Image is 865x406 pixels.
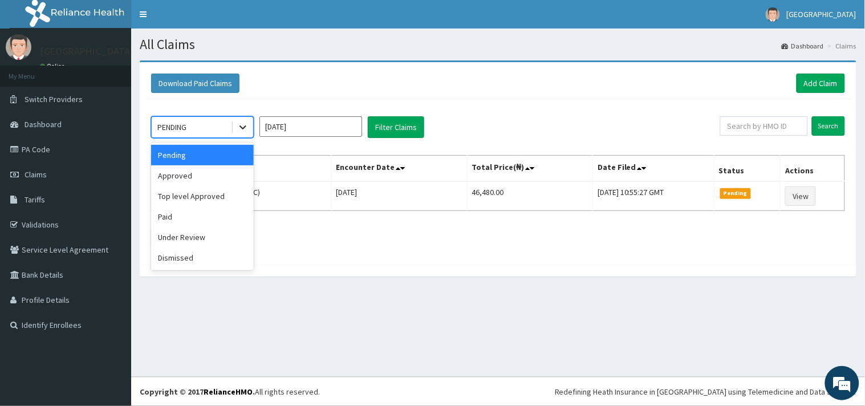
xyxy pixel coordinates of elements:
[151,186,254,206] div: Top level Approved
[797,74,845,93] a: Add Claim
[785,186,816,206] a: View
[331,181,467,211] td: [DATE]
[140,387,255,397] strong: Copyright © 2017 .
[157,121,186,133] div: PENDING
[467,156,592,182] th: Total Price(₦)
[714,156,781,182] th: Status
[259,116,362,137] input: Select Month and Year
[40,62,67,70] a: Online
[25,169,47,180] span: Claims
[151,247,254,268] div: Dismissed
[782,41,824,51] a: Dashboard
[825,41,856,51] li: Claims
[812,116,845,136] input: Search
[766,7,780,22] img: User Image
[25,94,83,104] span: Switch Providers
[151,206,254,227] div: Paid
[25,194,45,205] span: Tariffs
[593,156,714,182] th: Date Filed
[6,34,31,60] img: User Image
[555,386,856,397] div: Redefining Heath Insurance in [GEOGRAPHIC_DATA] using Telemedicine and Data Science!
[781,156,845,182] th: Actions
[40,46,134,56] p: [GEOGRAPHIC_DATA]
[131,377,865,406] footer: All rights reserved.
[204,387,253,397] a: RelianceHMO
[25,119,62,129] span: Dashboard
[720,116,808,136] input: Search by HMO ID
[151,227,254,247] div: Under Review
[593,181,714,211] td: [DATE] 10:55:27 GMT
[787,9,856,19] span: [GEOGRAPHIC_DATA]
[140,37,856,52] h1: All Claims
[151,165,254,186] div: Approved
[467,181,592,211] td: 46,480.00
[151,145,254,165] div: Pending
[720,188,752,198] span: Pending
[331,156,467,182] th: Encounter Date
[368,116,424,138] button: Filter Claims
[151,74,239,93] button: Download Paid Claims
